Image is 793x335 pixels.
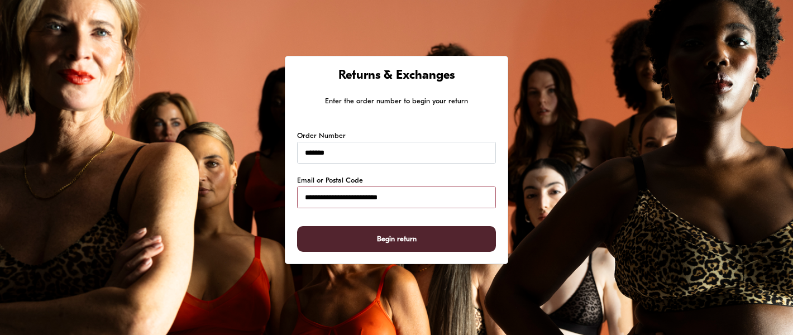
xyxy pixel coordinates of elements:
[377,227,417,252] span: Begin return
[297,131,346,142] label: Order Number
[297,175,363,186] label: Email or Postal Code
[297,68,496,84] h1: Returns & Exchanges
[297,95,496,107] p: Enter the order number to begin your return
[297,226,496,252] button: Begin return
